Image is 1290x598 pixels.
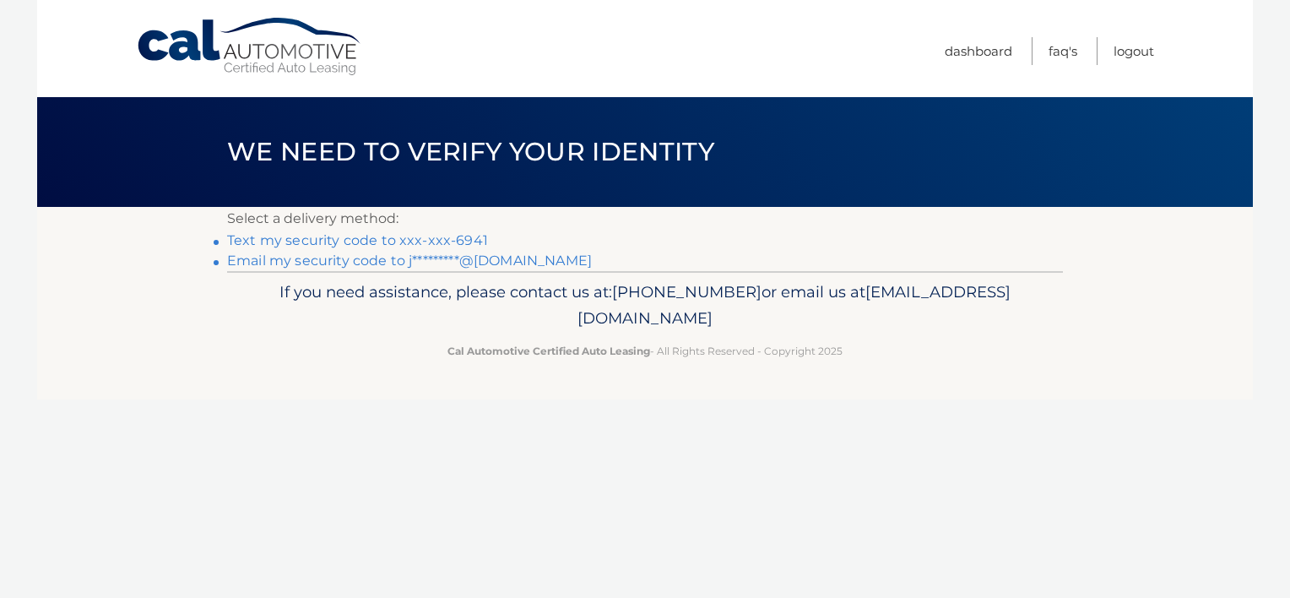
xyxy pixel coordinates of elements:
p: - All Rights Reserved - Copyright 2025 [238,342,1052,360]
strong: Cal Automotive Certified Auto Leasing [447,345,650,357]
span: [PHONE_NUMBER] [612,282,762,302]
a: Dashboard [945,37,1012,65]
p: Select a delivery method: [227,207,1063,231]
a: Logout [1114,37,1154,65]
a: Cal Automotive [136,17,364,77]
span: We need to verify your identity [227,136,714,167]
p: If you need assistance, please contact us at: or email us at [238,279,1052,333]
a: FAQ's [1049,37,1077,65]
a: Text my security code to xxx-xxx-6941 [227,232,488,248]
a: Email my security code to j*********@[DOMAIN_NAME] [227,253,592,269]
